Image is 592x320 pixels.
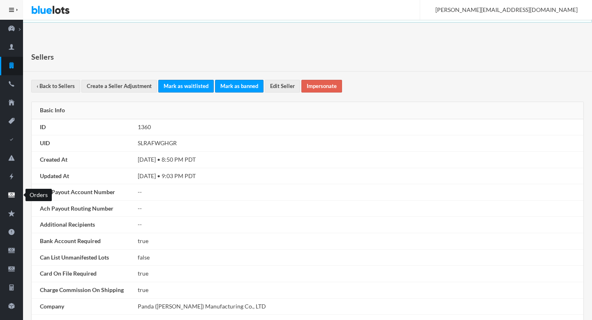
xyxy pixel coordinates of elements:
div: Orders [25,189,52,201]
strong: Bank Account Required [40,237,101,244]
span: [PERSON_NAME][EMAIL_ADDRESS][DOMAIN_NAME] [426,6,578,13]
a: Impersonate [301,80,342,93]
strong: Can List Unmanifested Lots [40,254,109,261]
td: -- [134,200,583,217]
strong: Updated At [40,172,69,179]
strong: Ach Payout Account Number [40,188,115,195]
strong: Charge Commission On Shipping [40,286,124,293]
a: Edit Seller [265,80,300,93]
td: -- [134,184,583,201]
td: [DATE] • 9:03 PM PDT [134,168,583,184]
a: ‹ Back to Sellers [31,80,80,93]
td: true [134,233,583,250]
h1: Sellers [31,51,54,63]
a: Create a Seller Adjustment [81,80,157,93]
td: -- [134,217,583,233]
strong: Created At [40,156,67,163]
strong: UID [40,139,50,146]
a: Mark as banned [215,80,264,93]
a: Mark as waitlisted [158,80,214,93]
strong: Company [40,303,64,310]
td: [DATE] • 8:50 PM PDT [134,152,583,168]
strong: Card On File Required [40,270,97,277]
strong: Additional Recipients [40,221,95,228]
td: true [134,282,583,298]
td: true [134,266,583,282]
td: SLRAFWGHGR [134,135,583,152]
td: false [134,249,583,266]
div: Basic Info [32,102,583,119]
td: Panda ([PERSON_NAME]) Manufacturing Co., LTD [134,298,583,315]
td: 1360 [134,119,583,135]
strong: Ach Payout Routing Number [40,205,113,212]
strong: ID [40,123,46,130]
